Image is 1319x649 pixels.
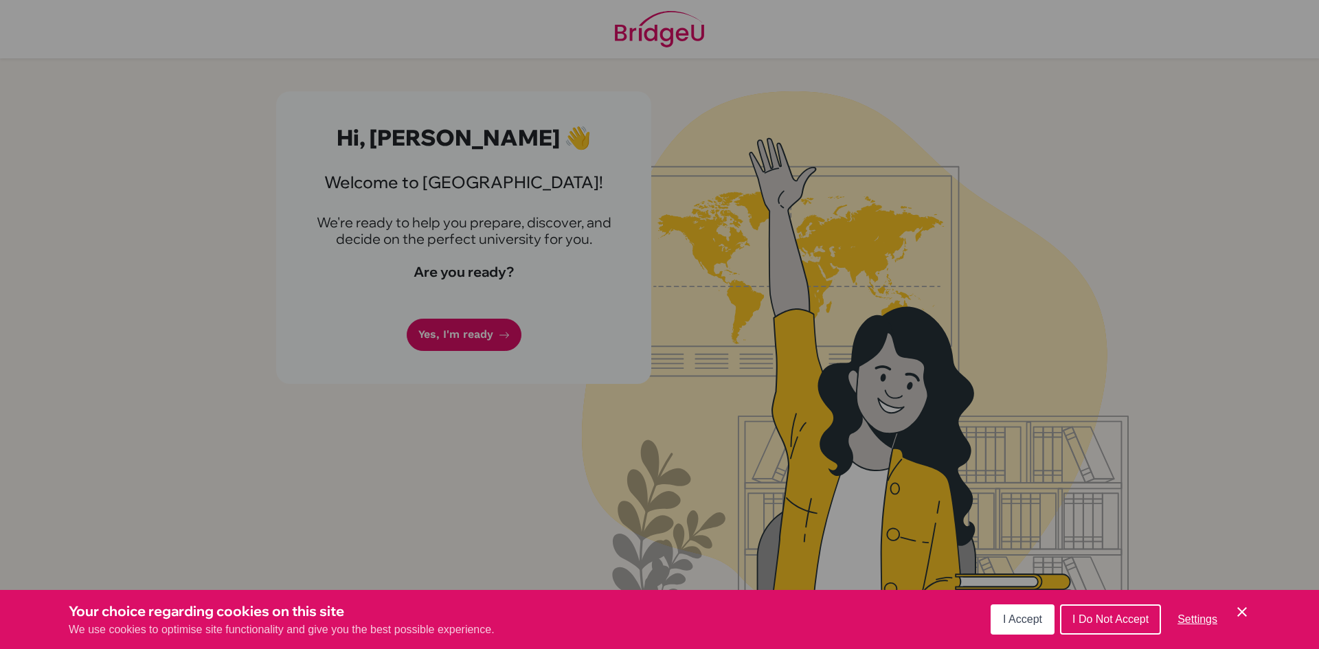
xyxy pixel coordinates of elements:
span: I Do Not Accept [1072,613,1149,625]
button: Save and close [1234,604,1250,620]
button: I Do Not Accept [1060,604,1161,635]
span: I Accept [1003,613,1042,625]
button: I Accept [991,604,1055,635]
span: Settings [1177,613,1217,625]
p: We use cookies to optimise site functionality and give you the best possible experience. [69,622,495,638]
h3: Your choice regarding cookies on this site [69,601,495,622]
button: Settings [1166,606,1228,633]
